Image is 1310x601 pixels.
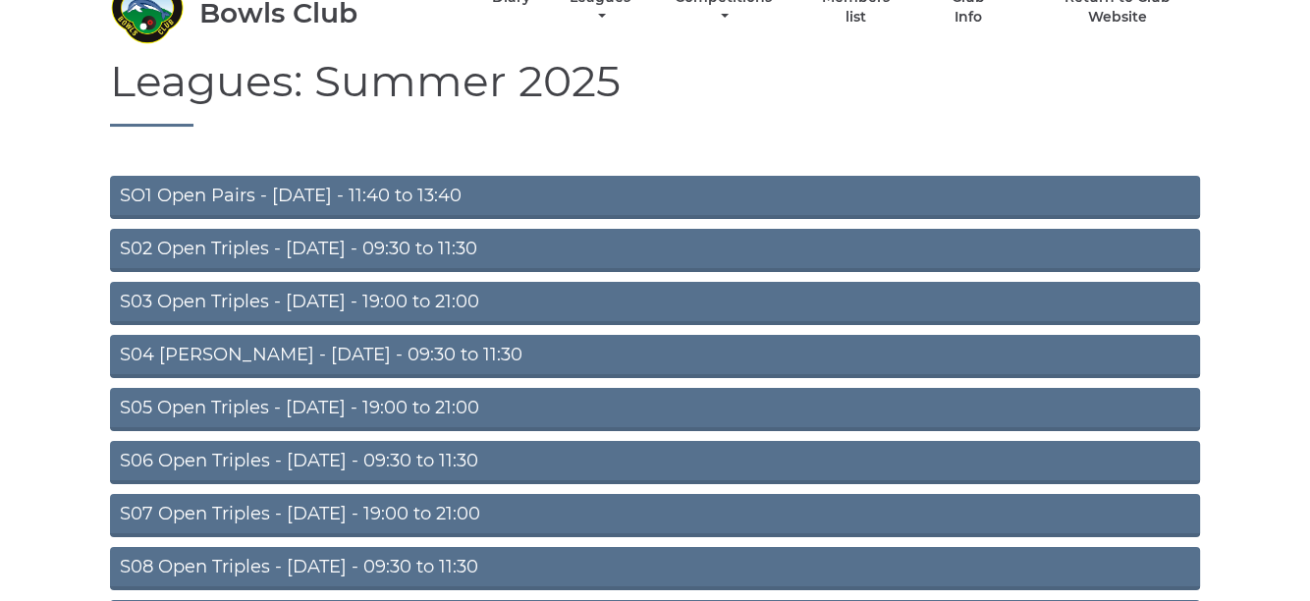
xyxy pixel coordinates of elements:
[110,494,1200,537] a: S07 Open Triples - [DATE] - 19:00 to 21:00
[110,335,1200,378] a: S04 [PERSON_NAME] - [DATE] - 09:30 to 11:30
[110,547,1200,590] a: S08 Open Triples - [DATE] - 09:30 to 11:30
[110,441,1200,484] a: S06 Open Triples - [DATE] - 09:30 to 11:30
[110,57,1200,127] h1: Leagues: Summer 2025
[110,176,1200,219] a: SO1 Open Pairs - [DATE] - 11:40 to 13:40
[110,388,1200,431] a: S05 Open Triples - [DATE] - 19:00 to 21:00
[110,229,1200,272] a: S02 Open Triples - [DATE] - 09:30 to 11:30
[110,282,1200,325] a: S03 Open Triples - [DATE] - 19:00 to 21:00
